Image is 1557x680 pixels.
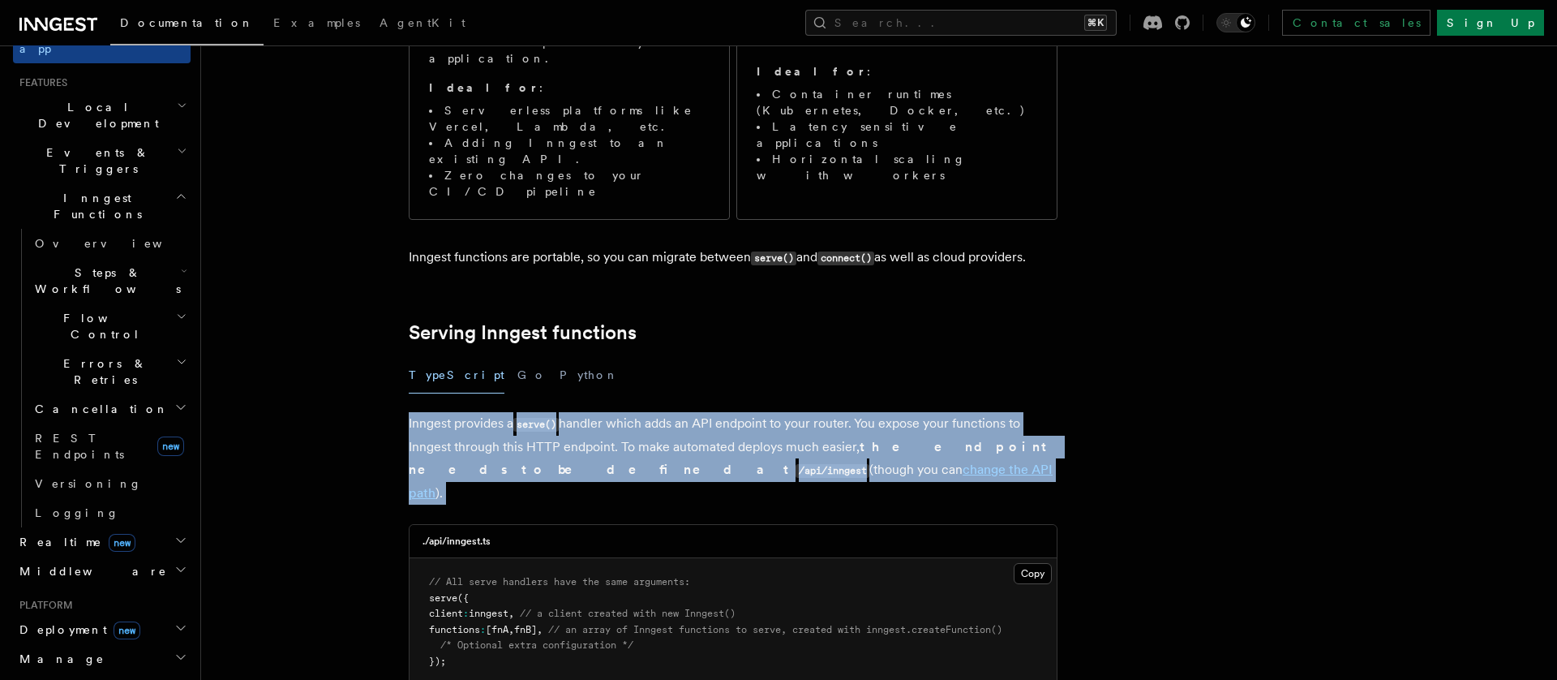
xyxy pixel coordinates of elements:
span: : [463,608,469,619]
code: serve() [513,418,559,432]
span: Manage [13,651,105,667]
button: Cancellation [28,394,191,424]
p: Inngest provides a handler which adds an API endpoint to your router. You expose your functions t... [409,412,1057,505]
button: Toggle dark mode [1216,13,1255,32]
li: Adding Inngest to an existing API. [429,135,710,167]
span: Overview [35,237,202,250]
button: TypeScript [409,357,504,394]
span: inngest [469,608,508,619]
span: , [508,624,514,635]
li: Latency sensitive applications [757,118,1037,151]
span: Local Development [13,99,177,131]
kbd: ⌘K [1084,15,1107,31]
button: Middleware [13,557,191,586]
a: Sign Up [1437,10,1544,36]
span: Features [13,76,67,89]
a: REST Endpointsnew [28,424,191,469]
span: Steps & Workflows [28,265,181,297]
span: , [537,624,543,635]
p: : [757,63,1037,80]
p: Inngest functions are portable, so you can migrate between and as well as cloud providers. [409,246,1057,269]
strong: Ideal for [429,81,539,94]
span: new [114,622,140,639]
span: /* Optional extra configuration */ [440,639,633,651]
span: client [429,608,463,619]
a: Documentation [110,5,264,45]
li: Zero changes to your CI/CD pipeline [429,167,710,200]
button: Realtimenew [13,527,191,557]
span: , [508,608,514,619]
span: REST Endpoints [35,432,124,461]
strong: Ideal for [757,65,867,78]
li: Serverless platforms like Vercel, Lambda, etc. [429,102,710,135]
button: Errors & Retries [28,349,191,394]
a: Contact sales [1282,10,1430,36]
span: }); [429,656,446,667]
li: Horizontal scaling with workers [757,151,1037,183]
span: Events & Triggers [13,144,177,177]
a: Versioning [28,469,191,498]
button: Events & Triggers [13,138,191,183]
span: // a client created with new Inngest() [520,608,736,619]
button: Flow Control [28,303,191,349]
span: ({ [457,592,469,604]
a: Serving Inngest functions [409,321,637,344]
span: Versioning [35,477,142,490]
button: Go [517,357,547,394]
button: Steps & Workflows [28,258,191,303]
li: Container runtimes (Kubernetes, Docker, etc.) [757,86,1037,118]
span: new [157,437,184,456]
a: Overview [28,229,191,258]
span: functions [429,624,480,635]
span: new [109,534,135,552]
button: Inngest Functions [13,183,191,229]
div: Inngest Functions [13,229,191,527]
span: [fnA [486,624,508,635]
code: /api/inngest [796,464,869,478]
h3: ./api/inngest.ts [422,535,491,548]
button: Local Development [13,93,191,138]
span: Cancellation [28,401,169,417]
span: Logging [35,506,119,519]
a: Examples [264,5,370,44]
a: Logging [28,498,191,527]
span: Errors & Retries [28,355,176,388]
button: Search...⌘K [805,10,1117,36]
a: AgentKit [370,5,475,44]
button: Deploymentnew [13,615,191,644]
span: Platform [13,599,73,612]
code: connect() [817,252,874,265]
span: // All serve handlers have the same arguments: [429,576,690,587]
span: Deployment [13,622,140,638]
button: Python [560,357,619,394]
span: serve [429,592,457,604]
span: Examples [273,16,360,29]
span: Documentation [120,16,254,29]
span: Inngest Functions [13,190,175,222]
span: fnB] [514,624,537,635]
code: serve() [751,252,796,265]
p: : [429,80,710,96]
span: // an array of Inngest functions to serve, created with inngest.createFunction() [548,624,1002,635]
button: Manage [13,644,191,674]
span: : [480,624,486,635]
span: Middleware [13,563,167,579]
button: Copy [1014,563,1052,584]
span: Realtime [13,534,135,550]
span: AgentKit [380,16,465,29]
span: Flow Control [28,310,176,342]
